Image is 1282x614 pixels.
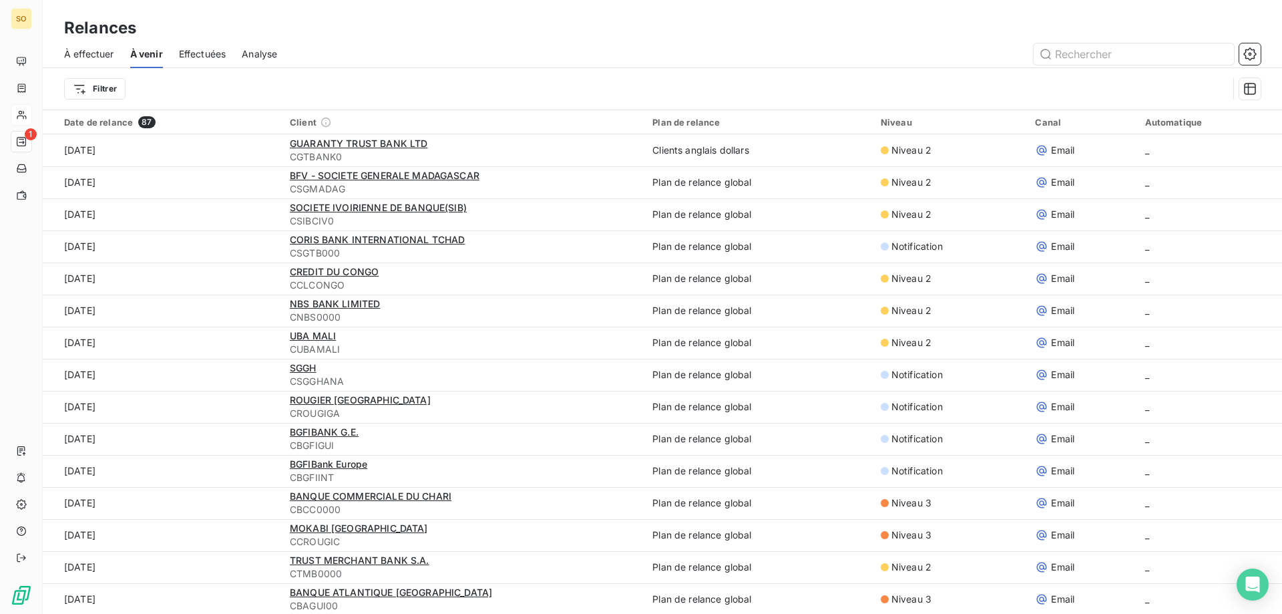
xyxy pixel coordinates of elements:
span: BGFIBANK G.E. [290,426,359,438]
span: Niveau 3 [891,528,931,542]
td: [DATE] [43,359,282,391]
span: CBGFIINT [290,471,636,484]
span: Email [1051,240,1074,253]
span: _ [1145,144,1149,156]
span: CSGGHANA [290,375,636,388]
span: Niveau 3 [891,496,931,510]
span: Notification [891,432,943,446]
span: Notification [891,400,943,414]
td: [DATE] [43,231,282,263]
span: _ [1145,497,1149,508]
span: CUBAMALI [290,343,636,356]
span: Niveau 2 [891,336,931,349]
span: _ [1145,561,1149,573]
td: [DATE] [43,198,282,231]
td: Clients anglais dollars [644,134,873,166]
td: [DATE] [43,166,282,198]
span: MOKABI [GEOGRAPHIC_DATA] [290,522,428,534]
span: _ [1145,176,1149,188]
span: _ [1145,241,1149,252]
td: Plan de relance global [644,359,873,391]
td: Plan de relance global [644,166,873,198]
span: BGFIBank Europe [290,458,367,470]
span: Email [1051,176,1074,189]
span: TRUST MERCHANT BANK S.A. [290,555,429,566]
td: [DATE] [43,263,282,295]
span: Niveau 2 [891,176,931,189]
span: Notification [891,368,943,381]
span: CGTBANK0 [290,150,636,164]
td: Plan de relance global [644,455,873,487]
div: Niveau [881,117,1020,128]
span: Effectuées [179,47,226,61]
span: Email [1051,336,1074,349]
span: _ [1145,593,1149,605]
span: Niveau 2 [891,144,931,157]
span: _ [1145,433,1149,444]
div: SO [11,8,32,29]
span: BFV - SOCIETE GENERALE MADAGASCAR [290,170,479,181]
span: ROUGIER [GEOGRAPHIC_DATA] [290,394,431,406]
td: Plan de relance global [644,551,873,583]
span: Email [1051,496,1074,510]
td: Plan de relance global [644,295,873,327]
div: Open Intercom Messenger [1237,569,1269,601]
span: Niveau 3 [891,593,931,606]
span: _ [1145,529,1149,541]
td: [DATE] [43,391,282,423]
span: Notification [891,240,943,253]
td: Plan de relance global [644,391,873,423]
td: Plan de relance global [644,423,873,455]
span: 87 [138,116,155,128]
td: [DATE] [43,423,282,455]
span: _ [1145,305,1149,316]
span: CNBS0000 [290,311,636,324]
span: Email [1051,144,1074,157]
span: CBAGUI00 [290,599,636,613]
span: Email [1051,593,1074,606]
span: Analyse [242,47,277,61]
span: À effectuer [64,47,114,61]
button: Filtrer [64,78,126,100]
span: SGGH [290,362,316,373]
span: À venir [130,47,163,61]
span: 1 [25,128,37,140]
span: CORIS BANK INTERNATIONAL TCHAD [290,234,465,245]
span: BANQUE ATLANTIQUE [GEOGRAPHIC_DATA] [290,587,492,598]
span: _ [1145,208,1149,220]
td: [DATE] [43,519,282,551]
div: Canal [1035,117,1128,128]
img: Logo LeanPay [11,585,32,606]
span: CTMB0000 [290,567,636,581]
span: Email [1051,528,1074,542]
span: Niveau 2 [891,561,931,574]
span: CREDIT DU CONGO [290,266,379,277]
td: [DATE] [43,295,282,327]
span: SOCIETE IVOIRIENNE DE BANQUE(SIB) [290,202,467,213]
span: Niveau 2 [891,304,931,317]
span: CSGMADAG [290,182,636,196]
span: Email [1051,272,1074,285]
span: UBA MALI [290,330,336,341]
span: NBS BANK LIMITED [290,298,380,309]
td: [DATE] [43,487,282,519]
span: Email [1051,464,1074,478]
td: [DATE] [43,134,282,166]
h3: Relances [64,16,136,40]
td: Plan de relance global [644,263,873,295]
span: CCROUGIC [290,535,636,549]
span: GUARANTY TRUST BANK LTD [290,138,427,149]
span: Email [1051,432,1074,446]
span: CCLCONGO [290,279,636,292]
span: Niveau 2 [891,272,931,285]
span: CSIBCIV0 [290,214,636,228]
span: Email [1051,368,1074,381]
span: CROUGIGA [290,407,636,420]
span: _ [1145,401,1149,412]
td: [DATE] [43,455,282,487]
span: Email [1051,400,1074,414]
span: _ [1145,465,1149,476]
span: _ [1145,337,1149,348]
span: Notification [891,464,943,478]
span: Email [1051,561,1074,574]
